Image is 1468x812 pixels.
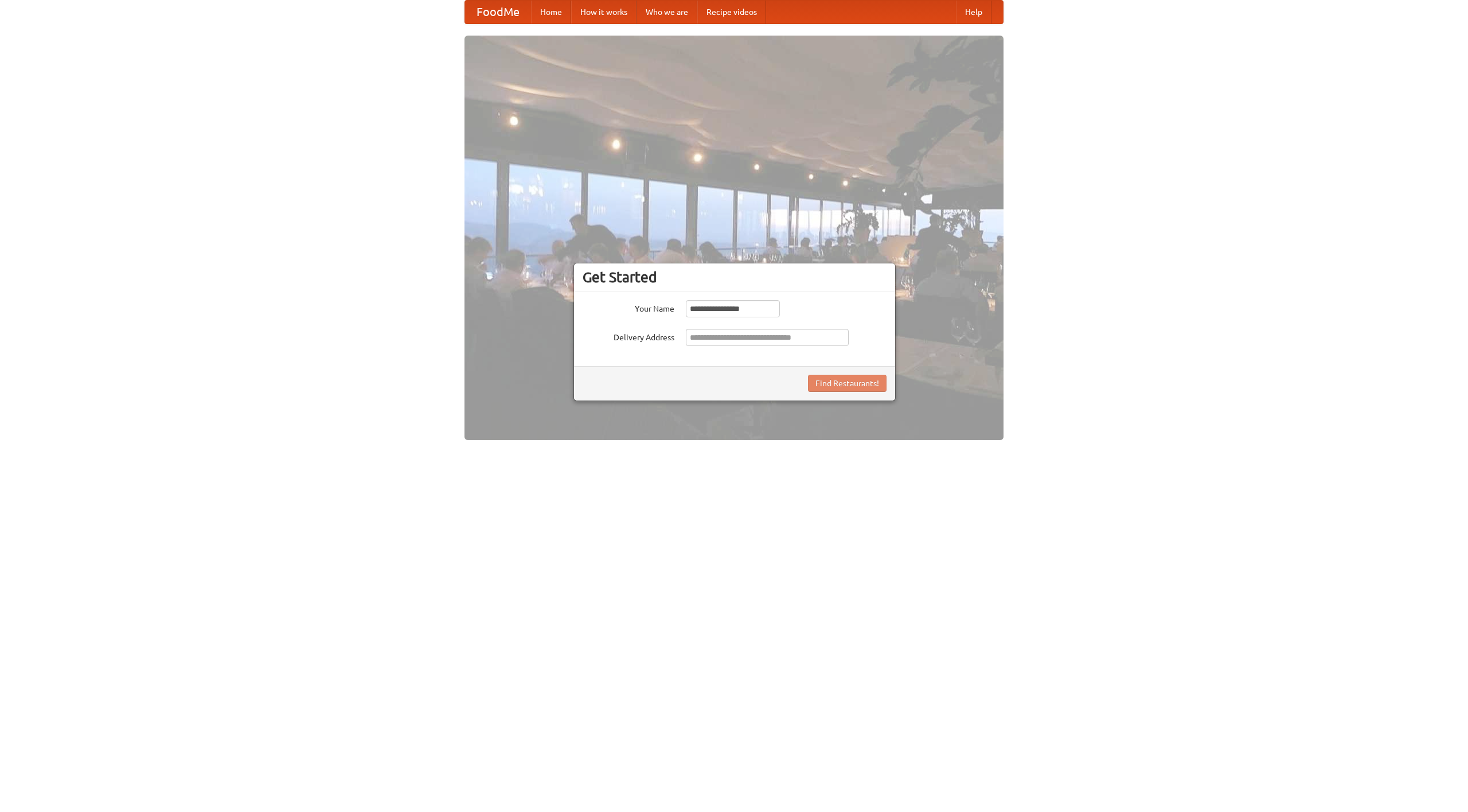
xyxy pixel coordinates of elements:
a: Home [531,1,571,24]
a: Who we are [637,1,697,24]
a: Recipe videos [697,1,766,24]
label: Delivery Address [583,329,674,343]
a: How it works [571,1,637,24]
h3: Get Started [583,269,887,286]
a: Help [956,1,991,24]
a: FoodMe [465,1,531,24]
label: Your Name [583,300,674,314]
button: Find Restaurants! [808,375,887,392]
